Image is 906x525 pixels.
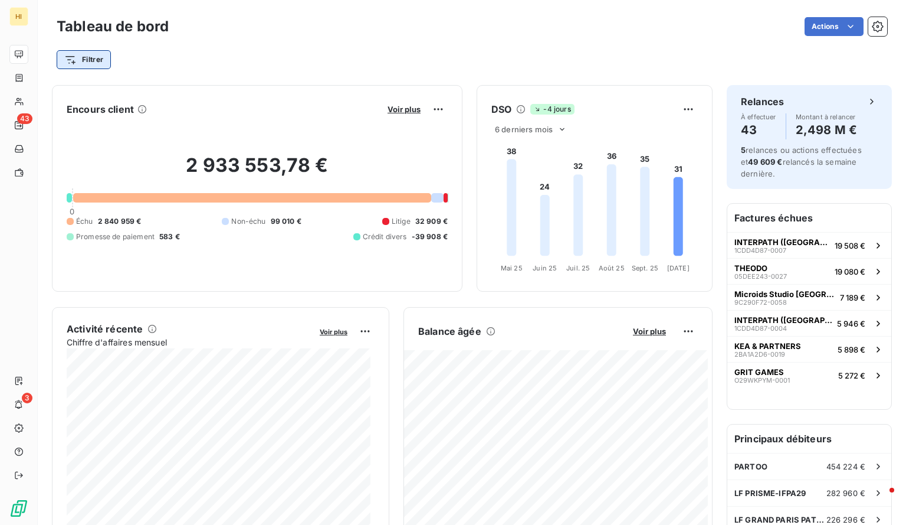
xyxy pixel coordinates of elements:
span: 5 946 € [837,319,865,328]
button: KEA & PARTNERS2BA1A2D6-00195 898 € [727,336,891,362]
h6: Balance âgée [418,324,481,338]
h6: Encours client [67,102,134,116]
span: Voir plus [388,105,421,114]
h6: Principaux débiteurs [727,425,891,453]
tspan: [DATE] [667,264,690,272]
tspan: Sept. 25 [632,264,658,272]
h6: Relances [741,94,784,109]
span: 282 960 € [826,488,865,498]
span: Voir plus [320,328,347,336]
h6: Factures échues [727,204,891,232]
span: THEODO [734,263,767,273]
span: 19 508 € [835,241,865,250]
span: Microids Studio [GEOGRAPHIC_DATA] [734,289,835,299]
tspan: Août 25 [599,264,625,272]
span: -4 jours [530,104,574,115]
button: THEODO05DEE243-002719 080 € [727,258,891,284]
span: INTERPATH ([GEOGRAPHIC_DATA]) SAS [734,315,832,325]
span: 454 224 € [826,462,865,471]
button: Filtrer [57,50,111,69]
span: LF PRISME-IFPA29 [734,488,806,498]
span: 5 898 € [838,345,865,354]
span: 49 609 € [748,157,782,167]
span: Montant à relancer [796,113,857,120]
span: 1CDD4D87-0007 [734,247,786,254]
button: Voir plus [384,104,424,115]
h4: 2,498 M € [796,120,857,139]
tspan: Juil. 25 [566,264,590,272]
button: Microids Studio [GEOGRAPHIC_DATA]9C290F72-00587 189 € [727,284,891,310]
span: Crédit divers [363,231,407,242]
span: 7 189 € [840,293,865,302]
span: 99 010 € [271,216,301,227]
span: 5 272 € [838,371,865,380]
span: 583 € [159,231,180,242]
h6: DSO [491,102,511,116]
span: relances ou actions effectuées et relancés la semaine dernière. [741,145,862,178]
span: O29WKPYM-0001 [734,377,790,384]
span: 0 [70,207,74,216]
tspan: Juin 25 [533,264,557,272]
span: 19 080 € [835,267,865,276]
span: LF GRAND PARIS PATRIMOINE - IFPA28 [734,515,826,524]
span: 5 [741,145,746,155]
button: GRIT GAMESO29WKPYM-00015 272 € [727,362,891,388]
button: INTERPATH ([GEOGRAPHIC_DATA]) SAS1CDD4D87-00045 946 € [727,310,891,336]
span: 2 840 959 € [98,216,142,227]
button: Voir plus [316,326,351,337]
span: À effectuer [741,113,776,120]
h4: 43 [741,120,776,139]
span: 32 909 € [415,216,448,227]
iframe: Intercom live chat [866,485,894,513]
span: 43 [17,113,32,124]
button: Actions [805,17,864,36]
span: 2BA1A2D6-0019 [734,351,785,358]
span: Litige [392,216,411,227]
span: 9C290F72-0058 [734,299,787,306]
img: Logo LeanPay [9,499,28,518]
span: Échu [76,216,93,227]
h6: Activité récente [67,322,143,336]
span: 1CDD4D87-0004 [734,325,787,332]
span: KEA & PARTNERS [734,341,801,351]
h3: Tableau de bord [57,16,169,37]
span: 05DEE243-0027 [734,273,787,280]
span: Promesse de paiement [76,231,155,242]
span: Non-échu [231,216,265,227]
span: 6 derniers mois [495,125,553,134]
h2: 2 933 553,78 € [67,154,448,189]
span: 226 296 € [826,515,865,524]
span: PARTOO [734,462,767,471]
span: Voir plus [633,327,666,336]
span: -39 908 € [412,231,448,242]
span: 3 [22,393,32,403]
tspan: Mai 25 [501,264,523,272]
button: INTERPATH ([GEOGRAPHIC_DATA]) SAS1CDD4D87-000719 508 € [727,232,891,258]
button: Voir plus [629,326,669,337]
div: HI [9,7,28,26]
span: Chiffre d'affaires mensuel [67,336,311,348]
span: GRIT GAMES [734,367,784,377]
span: INTERPATH ([GEOGRAPHIC_DATA]) SAS [734,237,830,247]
